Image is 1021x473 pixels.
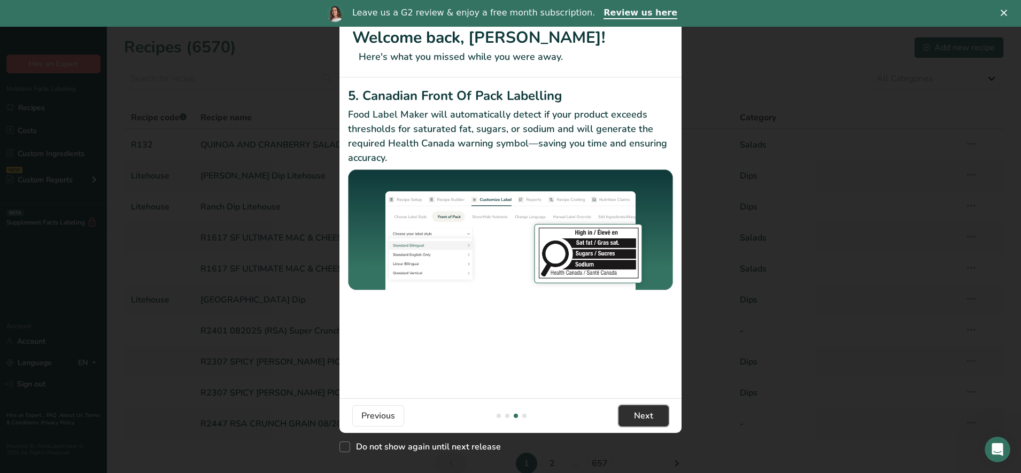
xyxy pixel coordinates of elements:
iframe: Intercom live chat [985,437,1010,462]
p: Food Label Maker will automatically detect if your product exceeds thresholds for saturated fat, ... [348,107,673,165]
button: Previous [352,405,404,427]
img: Profile image for Reem [327,5,344,22]
span: Next [634,409,653,422]
span: Previous [361,409,395,422]
div: Close [1001,10,1011,16]
a: Review us here [604,7,677,19]
h1: Welcome back, [PERSON_NAME]! [352,26,669,50]
p: Here's what you missed while you were away. [352,50,669,64]
span: Do not show again until next release [350,441,501,452]
h2: 5. Canadian Front Of Pack Labelling [348,86,673,105]
div: Leave us a G2 review & enjoy a free month subscription. [352,7,595,18]
img: Canadian Front Of Pack Labelling [348,169,673,292]
button: Next [618,405,669,427]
